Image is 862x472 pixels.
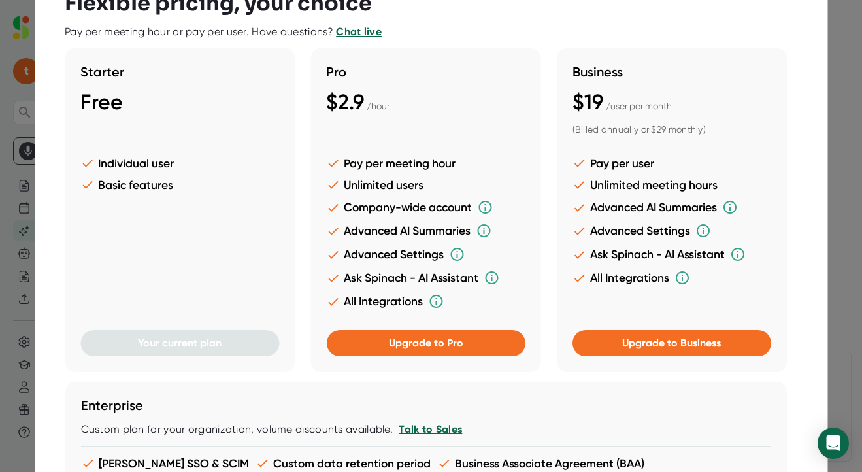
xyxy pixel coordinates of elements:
[326,270,525,286] li: Ask Spinach - AI Assistant
[80,330,279,356] button: Your current plan
[622,337,721,349] span: Upgrade to Business
[326,90,364,114] span: $2.9
[326,64,525,80] h3: Pro
[326,156,525,170] li: Pay per meeting hour
[572,270,771,286] li: All Integrations
[572,124,771,136] div: (Billed annually or $29 monthly)
[336,25,382,38] a: Chat live
[437,456,644,470] li: Business Associate Agreement (BAA)
[572,156,771,170] li: Pay per user
[572,90,603,114] span: $19
[326,178,525,192] li: Unlimited users
[138,337,222,349] span: Your current plan
[399,423,462,435] a: Talk to Sales
[80,178,279,192] li: Basic features
[367,101,390,111] span: / hour
[80,456,248,470] li: [PERSON_NAME] SSO & SCIM
[388,337,463,349] span: Upgrade to Pro
[80,64,279,80] h3: Starter
[572,223,771,239] li: Advanced Settings
[255,456,430,470] li: Custom data retention period
[326,294,525,309] li: All Integrations
[572,64,771,80] h3: Business
[818,428,849,459] div: Open Intercom Messenger
[572,199,771,215] li: Advanced AI Summaries
[80,423,771,436] div: Custom plan for your organization, volume discounts available.
[80,397,771,413] h3: Enterprise
[65,25,382,39] div: Pay per meeting hour or pay per user. Have questions?
[326,246,525,262] li: Advanced Settings
[605,101,671,111] span: / user per month
[326,330,525,356] button: Upgrade to Pro
[80,156,279,170] li: Individual user
[572,246,771,262] li: Ask Spinach - AI Assistant
[326,199,525,215] li: Company-wide account
[572,330,771,356] button: Upgrade to Business
[572,178,771,192] li: Unlimited meeting hours
[80,90,123,114] span: Free
[326,223,525,239] li: Advanced AI Summaries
